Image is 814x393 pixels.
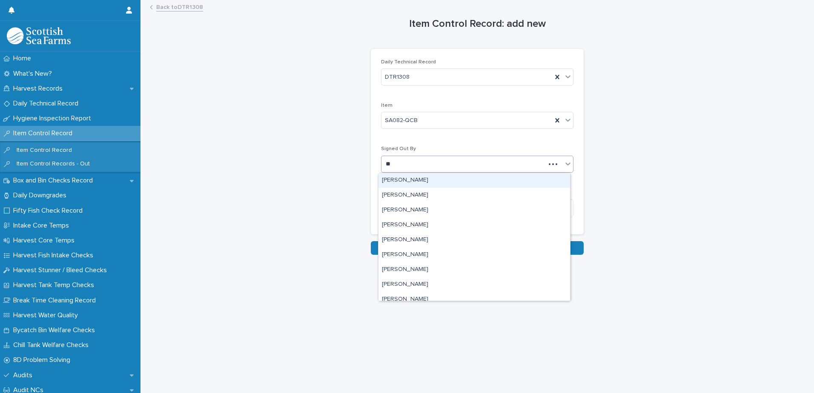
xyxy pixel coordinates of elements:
[10,311,85,319] p: Harvest Water Quality
[10,266,114,274] p: Harvest Stunner / Bleed Checks
[378,233,570,248] div: Alexander Brown
[10,147,79,154] p: Item Control Record
[378,188,570,203] div: Alan Harpin
[10,160,97,168] p: Item Control Records - Out
[381,60,436,65] span: Daily Technical Record
[10,70,59,78] p: What's New?
[10,251,100,259] p: Harvest Fish Intake Checks
[10,177,100,185] p: Box and Bin Checks Record
[10,281,101,289] p: Harvest Tank Temp Checks
[381,146,416,151] span: Signed Out By
[378,203,570,218] div: Alan Johnstone
[378,218,570,233] div: Alan Tangny
[385,73,410,82] span: DTR1308
[10,296,103,305] p: Break Time Cleaning Record
[10,222,76,230] p: Intake Core Temps
[10,356,77,364] p: 8D Problem Solving
[10,85,69,93] p: Harvest Records
[10,207,89,215] p: Fifty Fish Check Record
[10,371,39,379] p: Audits
[385,116,418,125] span: SA082-QCB
[378,262,570,277] div: Amanda Robertson
[10,54,38,63] p: Home
[378,173,570,188] div: Alan Armitstead
[156,2,203,11] a: Back toDTR1308
[381,103,393,108] span: Item
[371,241,584,255] button: Save
[10,100,85,108] p: Daily Technical Record
[10,129,79,137] p: Item Control Record
[7,27,71,44] img: mMrefqRFQpe26GRNOUkG
[10,236,81,245] p: Harvest Core Temps
[10,191,73,199] p: Daily Downgrades
[371,18,584,30] h1: Item Control Record: add new
[10,114,98,122] p: Hygiene Inspection Report
[378,292,570,307] div: Amanda Tresise
[378,248,570,262] div: Allan Murdoch
[10,341,95,349] p: Chill Tank Welfare Checks
[10,326,102,334] p: Bycatch Bin Welfare Checks
[378,277,570,292] div: Amanda Smith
